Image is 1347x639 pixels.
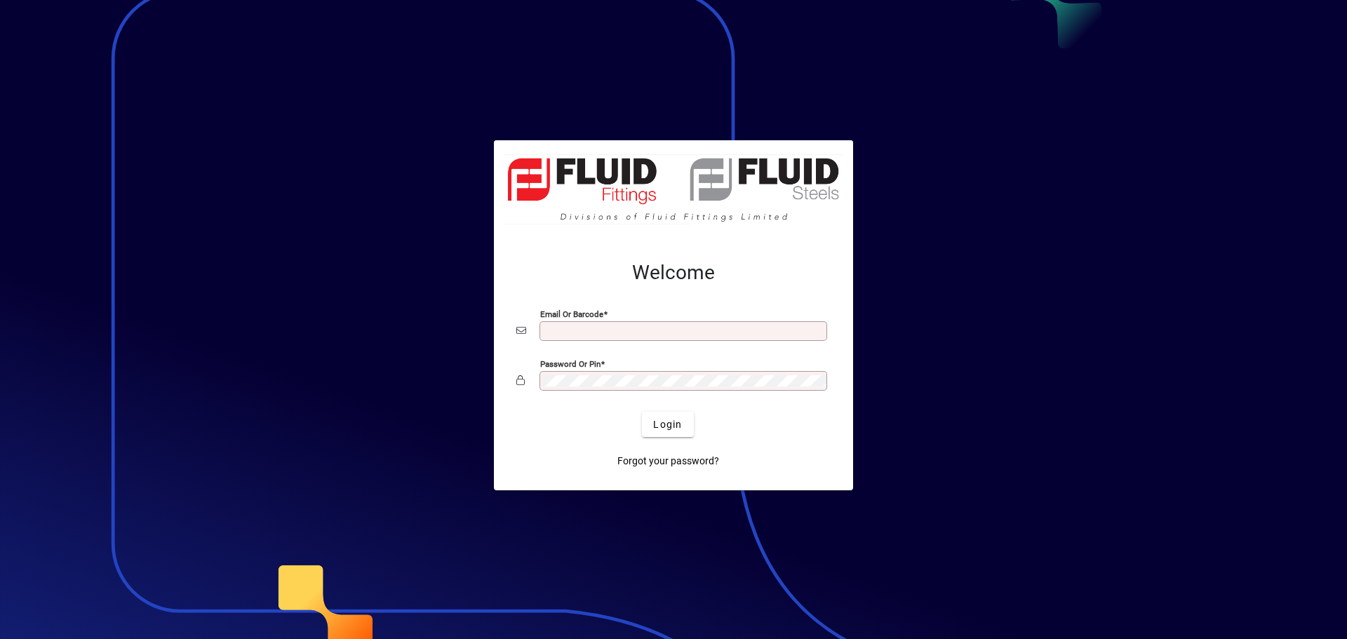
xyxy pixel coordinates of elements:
span: Login [653,417,682,432]
button: Login [642,412,693,437]
mat-label: Email or Barcode [540,309,603,319]
h2: Welcome [516,261,831,285]
span: Forgot your password? [617,454,719,469]
mat-label: Password or Pin [540,359,601,369]
a: Forgot your password? [612,448,725,473]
